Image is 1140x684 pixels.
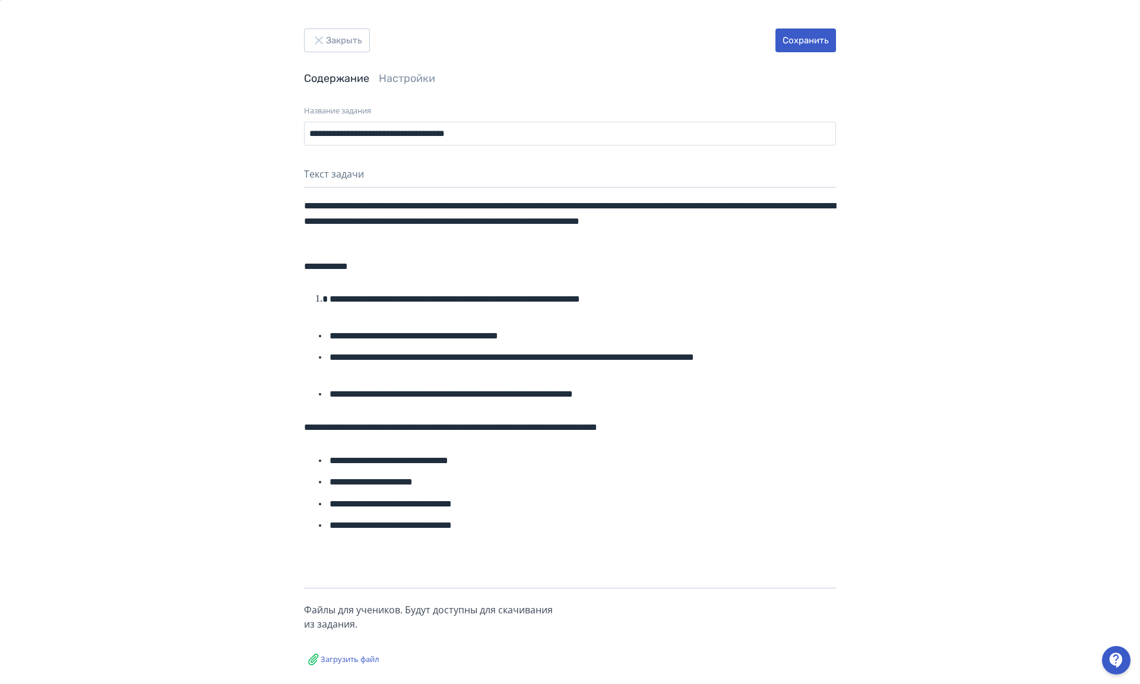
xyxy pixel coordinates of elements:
[775,28,836,52] button: Сохранить
[304,72,369,85] a: Содержание
[304,28,370,52] button: Закрыть
[304,603,560,631] div: Файлы для учеников. Будут доступны для скачивания из задания.
[379,72,435,85] a: Настройки
[304,105,371,117] label: Название задания
[304,167,836,188] div: Текст задачи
